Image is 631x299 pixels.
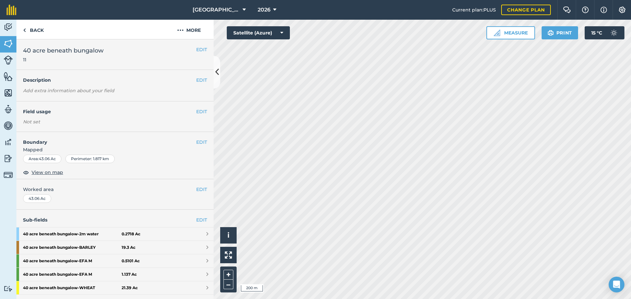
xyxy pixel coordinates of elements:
button: + [223,270,233,280]
img: svg+xml;base64,PHN2ZyB4bWxucz0iaHR0cDovL3d3dy53My5vcmcvMjAwMC9zdmciIHdpZHRoPSI1NiIgaGVpZ2h0PSI2MC... [4,39,13,49]
a: EDIT [196,216,207,224]
button: EDIT [196,46,207,53]
strong: 0.5101 Ac [122,258,140,264]
a: 40 acre beneath bungalow-2m water0.2718 Ac [16,227,214,241]
img: svg+xml;base64,PD94bWwgdmVyc2lvbj0iMS4wIiBlbmNvZGluZz0idXRmLTgiPz4KPCEtLSBHZW5lcmF0b3I6IEFkb2JlIE... [4,154,13,163]
button: 15 °C [585,26,624,39]
h4: Boundary [16,132,196,146]
button: i [220,227,237,244]
strong: 40 acre beneath bungalow - EFA M [23,268,122,281]
img: svg+xml;base64,PHN2ZyB4bWxucz0iaHR0cDovL3d3dy53My5vcmcvMjAwMC9zdmciIHdpZHRoPSIxOCIgaGVpZ2h0PSIyNC... [23,168,29,176]
img: svg+xml;base64,PD94bWwgdmVyc2lvbj0iMS4wIiBlbmNvZGluZz0idXRmLTgiPz4KPCEtLSBHZW5lcmF0b3I6IEFkb2JlIE... [4,22,13,32]
strong: 40 acre beneath bungalow - BARLEY [23,241,122,254]
img: svg+xml;base64,PHN2ZyB4bWxucz0iaHR0cDovL3d3dy53My5vcmcvMjAwMC9zdmciIHdpZHRoPSIyMCIgaGVpZ2h0PSIyNC... [177,26,184,34]
span: Current plan : PLUS [452,6,496,13]
img: svg+xml;base64,PD94bWwgdmVyc2lvbj0iMS4wIiBlbmNvZGluZz0idXRmLTgiPz4KPCEtLSBHZW5lcmF0b3I6IEFkb2JlIE... [4,104,13,114]
div: 43.06 Ac [23,194,51,203]
button: – [223,280,233,289]
button: EDIT [196,76,207,84]
h4: Sub-fields [16,216,214,224]
button: Print [542,26,578,39]
strong: 40 acre beneath bungalow - WHEAT [23,281,122,294]
strong: 40 acre beneath bungalow - 2m water [23,227,122,241]
strong: 19.3 Ac [122,245,135,250]
button: EDIT [196,139,207,146]
img: svg+xml;base64,PD94bWwgdmVyc2lvbj0iMS4wIiBlbmNvZGluZz0idXRmLTgiPz4KPCEtLSBHZW5lcmF0b3I6IEFkb2JlIE... [4,121,13,131]
a: 40 acre beneath bungalow-BARLEY19.3 Ac [16,241,214,254]
span: 11 [23,56,104,63]
span: 40 acre beneath bungalow [23,46,104,55]
span: Mapped [16,146,214,153]
div: Not set [23,118,207,125]
h4: Field usage [23,108,196,115]
a: 40 acre beneath bungalow-WHEAT21.39 Ac [16,281,214,294]
div: Area : 43.06 Ac [23,155,61,163]
button: Measure [486,26,535,39]
a: 40 acre beneath bungalow-EFA M1.137 Ac [16,268,214,281]
img: svg+xml;base64,PHN2ZyB4bWxucz0iaHR0cDovL3d3dy53My5vcmcvMjAwMC9zdmciIHdpZHRoPSIxNyIgaGVpZ2h0PSIxNy... [600,6,607,14]
span: View on map [32,169,63,176]
strong: 21.39 Ac [122,285,138,290]
a: Change plan [501,5,551,15]
span: 2026 [258,6,270,14]
button: Satellite (Azure) [227,26,290,39]
em: Add extra information about your field [23,88,114,94]
span: [GEOGRAPHIC_DATA] [193,6,240,14]
img: svg+xml;base64,PHN2ZyB4bWxucz0iaHR0cDovL3d3dy53My5vcmcvMjAwMC9zdmciIHdpZHRoPSI1NiIgaGVpZ2h0PSI2MC... [4,88,13,98]
img: Ruler icon [494,30,500,36]
div: Open Intercom Messenger [609,277,624,292]
div: Perimeter : 1.817 km [65,155,115,163]
h4: Description [23,76,207,84]
span: Worked area [23,186,207,193]
img: A question mark icon [581,7,589,13]
button: EDIT [196,108,207,115]
img: svg+xml;base64,PD94bWwgdmVyc2lvbj0iMS4wIiBlbmNvZGluZz0idXRmLTgiPz4KPCEtLSBHZW5lcmF0b3I6IEFkb2JlIE... [607,26,620,39]
button: View on map [23,168,63,176]
button: EDIT [196,186,207,193]
img: svg+xml;base64,PHN2ZyB4bWxucz0iaHR0cDovL3d3dy53My5vcmcvMjAwMC9zdmciIHdpZHRoPSI1NiIgaGVpZ2h0PSI2MC... [4,72,13,81]
span: 15 ° C [591,26,602,39]
img: svg+xml;base64,PD94bWwgdmVyc2lvbj0iMS4wIiBlbmNvZGluZz0idXRmLTgiPz4KPCEtLSBHZW5lcmF0b3I6IEFkb2JlIE... [4,137,13,147]
img: fieldmargin Logo [7,5,16,15]
img: svg+xml;base64,PD94bWwgdmVyc2lvbj0iMS4wIiBlbmNvZGluZz0idXRmLTgiPz4KPCEtLSBHZW5lcmF0b3I6IEFkb2JlIE... [4,170,13,180]
img: Four arrows, one pointing top left, one top right, one bottom right and the last bottom left [225,251,232,259]
img: svg+xml;base64,PHN2ZyB4bWxucz0iaHR0cDovL3d3dy53My5vcmcvMjAwMC9zdmciIHdpZHRoPSI5IiBoZWlnaHQ9IjI0Ii... [23,26,26,34]
a: Back [16,20,50,39]
strong: 1.137 Ac [122,272,137,277]
img: svg+xml;base64,PD94bWwgdmVyc2lvbj0iMS4wIiBlbmNvZGluZz0idXRmLTgiPz4KPCEtLSBHZW5lcmF0b3I6IEFkb2JlIE... [4,55,13,65]
img: svg+xml;base64,PHN2ZyB4bWxucz0iaHR0cDovL3d3dy53My5vcmcvMjAwMC9zdmciIHdpZHRoPSIxOSIgaGVpZ2h0PSIyNC... [548,29,554,37]
button: More [164,20,214,39]
img: A cog icon [618,7,626,13]
a: 40 acre beneath bungalow-EFA M0.5101 Ac [16,254,214,267]
strong: 40 acre beneath bungalow - EFA M [23,254,122,267]
img: Two speech bubbles overlapping with the left bubble in the forefront [563,7,571,13]
img: svg+xml;base64,PD94bWwgdmVyc2lvbj0iMS4wIiBlbmNvZGluZz0idXRmLTgiPz4KPCEtLSBHZW5lcmF0b3I6IEFkb2JlIE... [4,286,13,292]
strong: 0.2718 Ac [122,231,140,237]
span: i [227,231,229,239]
